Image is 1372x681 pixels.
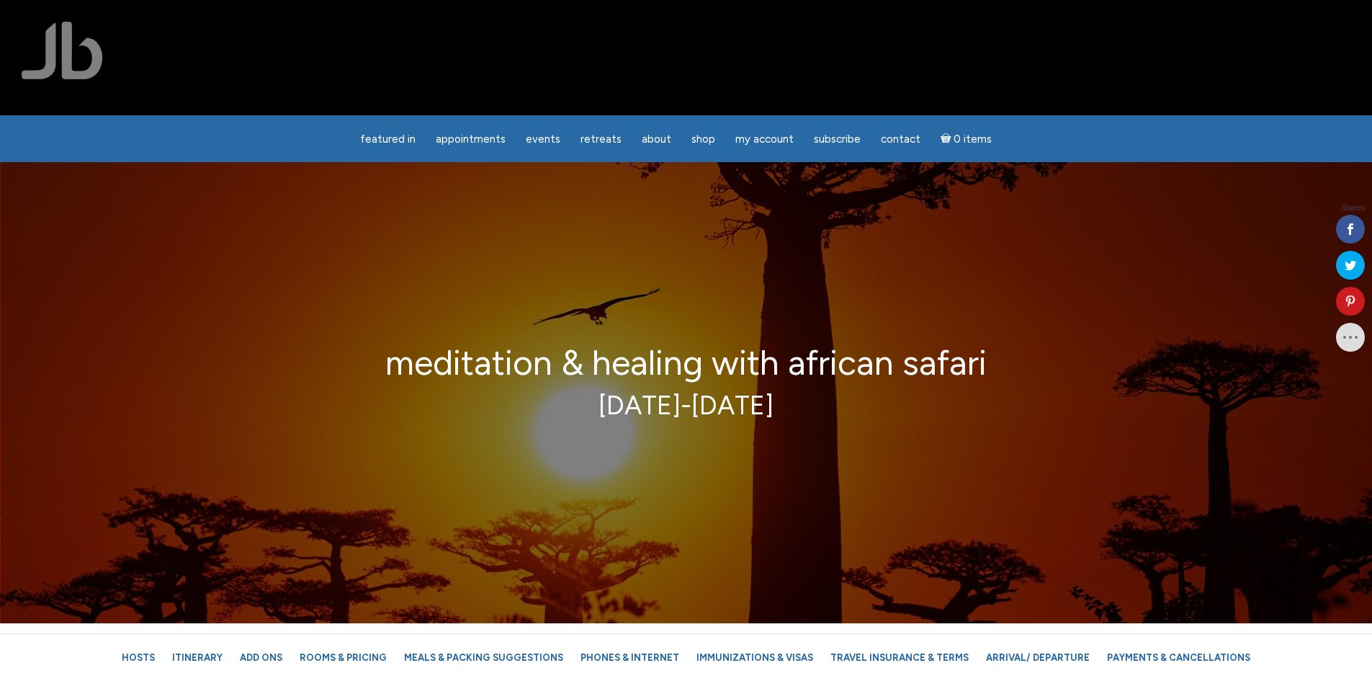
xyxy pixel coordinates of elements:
[872,125,929,153] a: Contact
[881,133,920,146] span: Contact
[233,645,290,670] a: Add Ons
[360,133,416,146] span: featured in
[292,645,394,670] a: Rooms & Pricing
[1100,645,1257,670] a: Payments & Cancellations
[941,133,954,146] i: Cart
[526,133,560,146] span: Events
[427,125,514,153] a: Appointments
[572,125,630,153] a: Retreats
[573,645,686,670] a: Phones & Internet
[691,133,715,146] span: Shop
[397,645,570,670] a: Meals & Packing Suggestions
[517,125,569,153] a: Events
[68,344,1304,382] h2: Meditation & Healing with African Safari
[979,645,1097,670] a: Arrival/ Departure
[1342,205,1365,212] span: Shares
[642,133,671,146] span: About
[954,134,992,145] span: 0 items
[735,133,794,146] span: My Account
[115,645,162,670] a: Hosts
[689,645,820,670] a: Immunizations & Visas
[683,125,724,153] a: Shop
[351,125,424,153] a: featured in
[165,645,230,670] a: Itinerary
[823,645,976,670] a: Travel Insurance & Terms
[22,22,103,79] img: Jamie Butler. The Everyday Medium
[436,133,506,146] span: Appointments
[932,124,1001,153] a: Cart0 items
[727,125,802,153] a: My Account
[580,133,622,146] span: Retreats
[814,133,861,146] span: Subscribe
[805,125,869,153] a: Subscribe
[633,125,680,153] a: About
[68,388,1304,424] p: [DATE]-[DATE]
